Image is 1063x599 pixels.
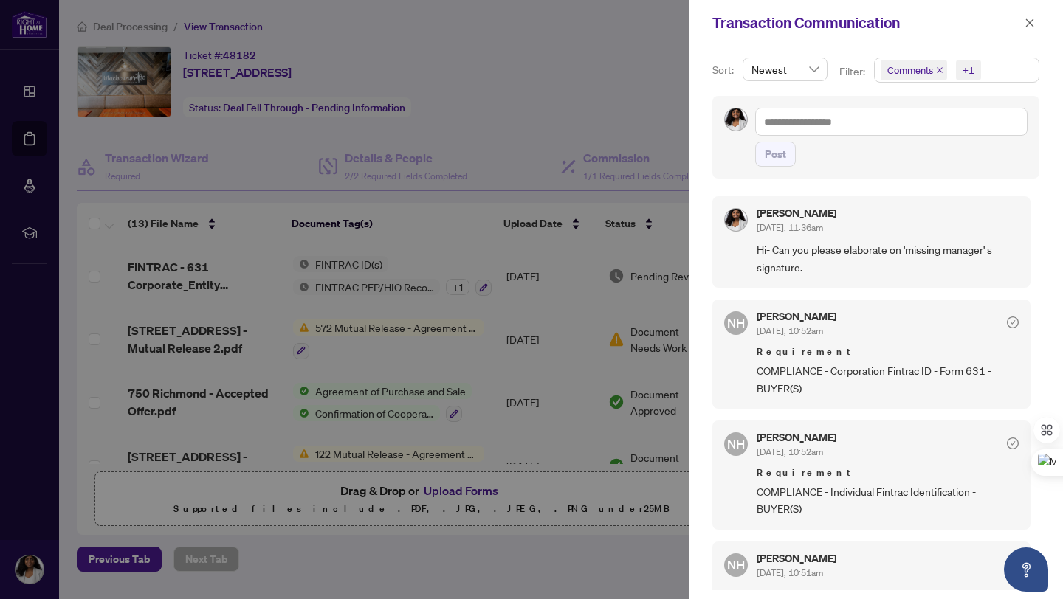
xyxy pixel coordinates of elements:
[757,208,836,218] h5: [PERSON_NAME]
[757,483,1019,518] span: COMPLIANCE - Individual Fintrac Identification - BUYER(S)
[757,311,836,322] h5: [PERSON_NAME]
[757,325,823,336] span: [DATE], 10:52am
[757,567,823,578] span: [DATE], 10:51am
[712,62,737,78] p: Sort:
[839,63,867,80] p: Filter:
[757,362,1019,397] span: COMPLIANCE - Corporation Fintrac ID - Form 631 - BUYER(S)
[727,434,745,454] span: NH
[757,344,1019,359] span: Requirement
[1007,316,1019,328] span: check-circle
[1025,18,1035,28] span: close
[1007,437,1019,449] span: check-circle
[757,446,823,457] span: [DATE], 10:52am
[712,12,1020,34] div: Transaction Communication
[757,465,1019,480] span: Requirement
[757,222,823,233] span: [DATE], 11:36am
[727,314,745,333] span: NH
[727,555,745,575] span: NH
[757,241,1019,276] span: Hi- Can you please elaborate on 'missing manager' s signature.
[936,66,943,74] span: close
[757,432,836,443] h5: [PERSON_NAME]
[881,60,947,80] span: Comments
[1004,547,1048,592] button: Open asap
[887,63,933,77] span: Comments
[725,209,747,231] img: Profile Icon
[963,63,974,77] div: +1
[757,553,836,564] h5: [PERSON_NAME]
[755,142,796,167] button: Post
[725,108,747,131] img: Profile Icon
[751,58,819,80] span: Newest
